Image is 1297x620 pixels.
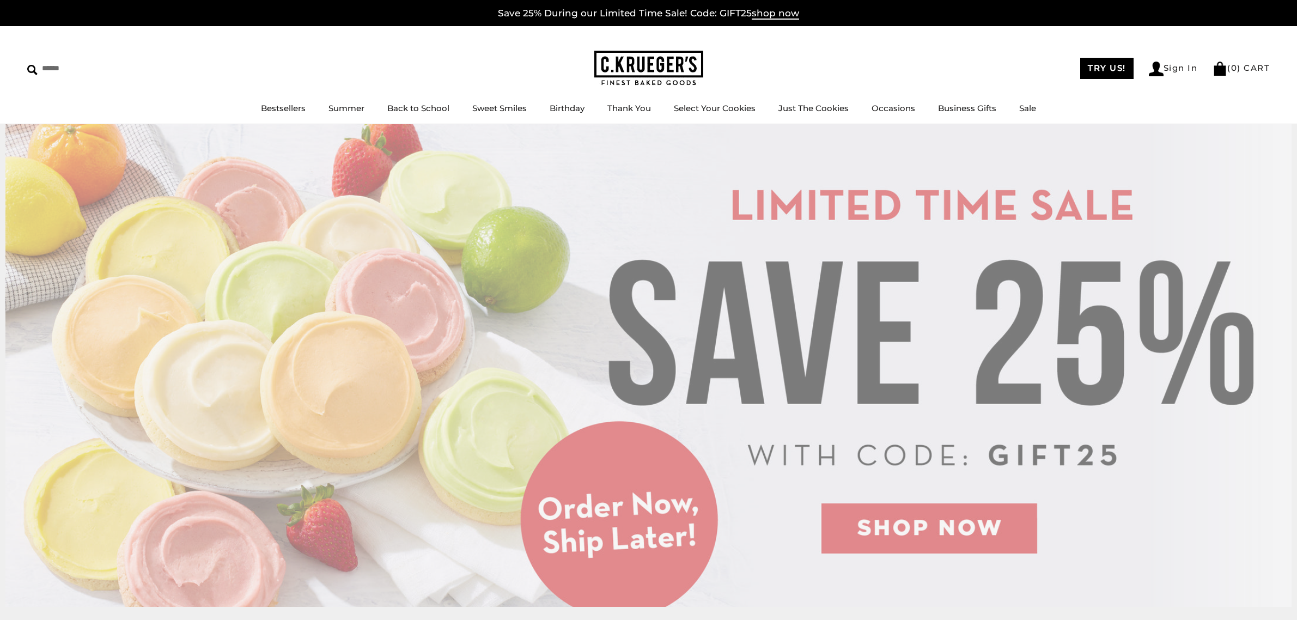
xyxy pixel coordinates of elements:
[1019,103,1036,113] a: Sale
[498,8,799,20] a: Save 25% During our Limited Time Sale! Code: GIFT25shop now
[5,124,1292,607] img: C.Krueger's Special Offer
[1213,62,1227,76] img: Bag
[607,103,651,113] a: Thank You
[550,103,584,113] a: Birthday
[752,8,799,20] span: shop now
[328,103,364,113] a: Summer
[938,103,996,113] a: Business Gifts
[1231,63,1238,73] span: 0
[27,60,157,77] input: Search
[1213,63,1270,73] a: (0) CART
[872,103,915,113] a: Occasions
[387,103,449,113] a: Back to School
[261,103,306,113] a: Bestsellers
[1080,58,1134,79] a: TRY US!
[472,103,527,113] a: Sweet Smiles
[778,103,849,113] a: Just The Cookies
[1149,62,1164,76] img: Account
[594,51,703,86] img: C.KRUEGER'S
[27,65,38,75] img: Search
[1149,62,1198,76] a: Sign In
[674,103,756,113] a: Select Your Cookies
